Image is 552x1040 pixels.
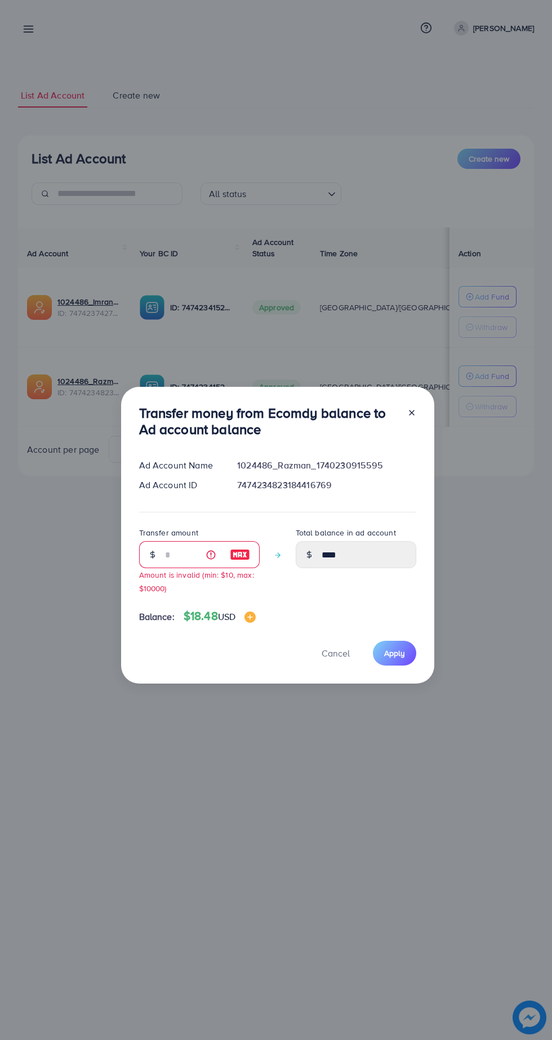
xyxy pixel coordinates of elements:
div: Ad Account Name [130,459,229,472]
h4: $18.48 [184,609,256,623]
span: Balance: [139,610,175,623]
button: Cancel [308,641,364,665]
div: 1024486_Razman_1740230915595 [228,459,425,472]
label: Total balance in ad account [296,527,396,538]
label: Transfer amount [139,527,198,538]
button: Apply [373,641,416,665]
small: Amount is invalid (min: $10, max: $10000) [139,569,254,593]
span: USD [218,610,235,623]
span: Cancel [322,647,350,659]
span: Apply [384,648,405,659]
h3: Transfer money from Ecomdy balance to Ad account balance [139,405,398,438]
img: image [230,548,250,561]
img: image [244,611,256,623]
div: 7474234823184416769 [228,479,425,492]
div: Ad Account ID [130,479,229,492]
